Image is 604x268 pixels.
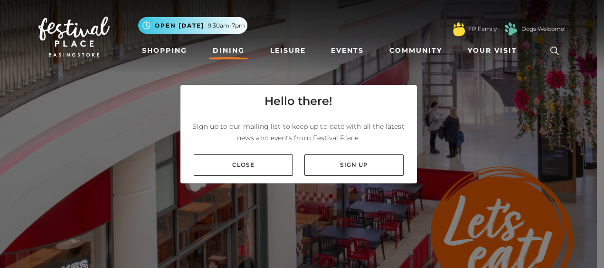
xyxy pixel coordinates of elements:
[138,17,247,34] button: Open [DATE] 9.30am-7pm
[188,121,409,144] p: Sign up to our mailing list to keep up to date with all the latest news and events from Festival ...
[208,21,245,30] span: 9.30am-7pm
[386,42,446,59] a: Community
[138,42,191,59] a: Shopping
[327,42,368,59] a: Events
[304,154,404,176] a: Sign up
[464,42,526,59] a: Your Visit
[468,25,497,33] a: FP Family
[521,25,566,33] a: Dogs Welcome!
[264,93,332,110] h4: Hello there!
[38,17,110,57] img: Festival Place Logo
[209,42,248,59] a: Dining
[155,21,204,30] span: Open [DATE]
[468,46,517,56] span: Your Visit
[194,154,293,176] a: Close
[266,42,310,59] a: Leisure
